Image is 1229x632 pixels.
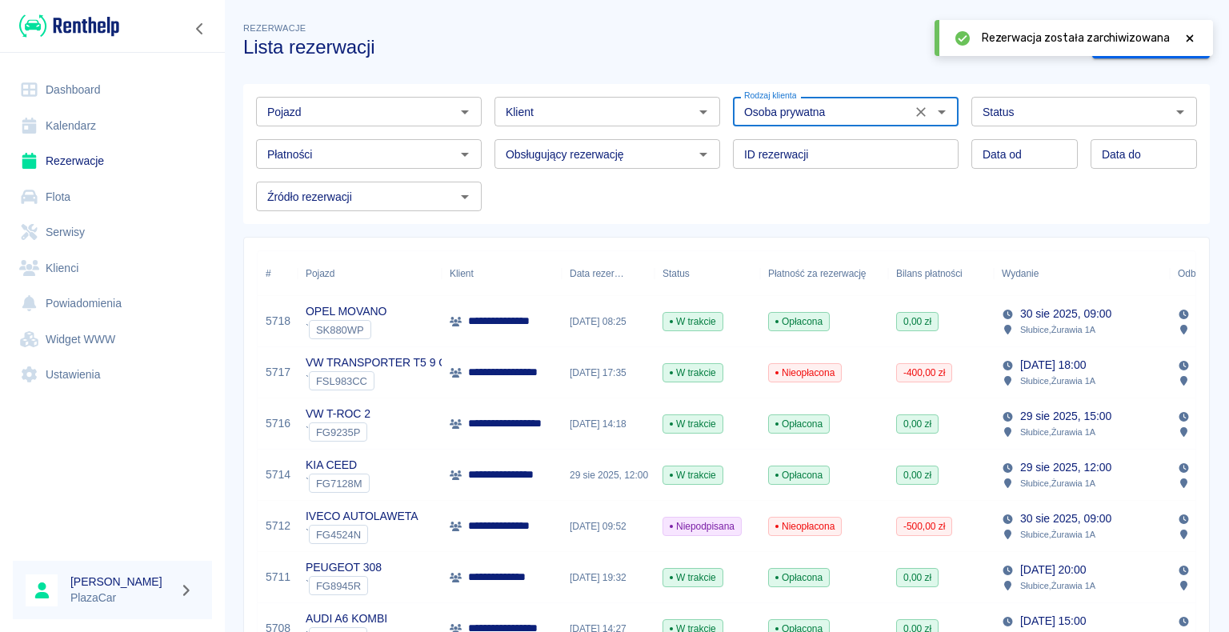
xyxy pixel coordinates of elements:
[897,314,938,329] span: 0,00 zł
[13,214,212,250] a: Serwisy
[663,314,723,329] span: W trakcie
[1020,562,1086,578] p: [DATE] 20:00
[562,398,655,450] div: [DATE] 14:18
[306,576,382,595] div: `
[310,580,367,592] span: FG8945R
[306,371,454,390] div: `
[310,375,374,387] span: FSL983CC
[562,296,655,347] div: [DATE] 08:25
[570,251,624,296] div: Data rezerwacji
[310,324,370,336] span: SK880WP
[769,468,829,482] span: Opłacona
[1020,306,1111,322] p: 30 sie 2025, 09:00
[442,251,562,296] div: Klient
[454,186,476,208] button: Otwórz
[897,366,951,380] span: -400,00 zł
[562,501,655,552] div: [DATE] 09:52
[769,314,829,329] span: Opłacona
[306,320,386,339] div: `
[13,143,212,179] a: Rezerwacje
[562,552,655,603] div: [DATE] 19:32
[1020,578,1095,593] p: Słubice , Żurawia 1A
[663,251,690,296] div: Status
[13,357,212,393] a: Ustawienia
[1020,476,1095,490] p: Słubice , Żurawia 1A
[266,466,290,483] a: 5714
[897,570,938,585] span: 0,00 zł
[258,251,298,296] div: #
[655,251,760,296] div: Status
[663,570,723,585] span: W trakcie
[897,468,938,482] span: 0,00 zł
[454,101,476,123] button: Otwórz
[994,251,1170,296] div: Wydanie
[306,303,386,320] p: OPEL MOVANO
[306,354,454,371] p: VW TRANSPORTER T5 9 OS
[13,108,212,144] a: Kalendarz
[769,417,829,431] span: Opłacona
[1002,251,1039,296] div: Wydanie
[1020,527,1095,542] p: Słubice , Żurawia 1A
[768,251,867,296] div: Płatność za rezerwację
[897,519,951,534] span: -500,00 zł
[13,13,119,39] a: Renthelp logo
[13,250,212,286] a: Klienci
[1020,459,1111,476] p: 29 sie 2025, 12:00
[769,366,841,380] span: Nieopłacona
[70,590,173,606] p: PlazaCar
[266,313,290,330] a: 5718
[306,422,370,442] div: `
[306,610,387,627] p: AUDI A6 KOMBI
[692,143,715,166] button: Otwórz
[1178,251,1207,296] div: Odbiór
[298,251,442,296] div: Pojazd
[562,251,655,296] div: Data rezerwacji
[19,13,119,39] img: Renthelp logo
[306,457,370,474] p: KIA CEED
[306,525,418,544] div: `
[562,347,655,398] div: [DATE] 17:35
[1020,408,1111,425] p: 29 sie 2025, 15:00
[1020,357,1086,374] p: [DATE] 18:00
[1169,101,1191,123] button: Otwórz
[450,251,474,296] div: Klient
[562,450,655,501] div: 29 sie 2025, 12:00
[1039,262,1061,285] button: Sort
[910,101,932,123] button: Wyczyść
[663,366,723,380] span: W trakcie
[266,364,290,381] a: 5717
[13,179,212,215] a: Flota
[692,101,715,123] button: Otwórz
[266,569,290,586] a: 5711
[897,417,938,431] span: 0,00 zł
[243,36,1079,58] h3: Lista rezerwacji
[888,251,994,296] div: Bilans płatności
[1091,139,1197,169] input: DD.MM.YYYY
[70,574,173,590] h6: [PERSON_NAME]
[13,322,212,358] a: Widget WWW
[624,262,647,285] button: Sort
[243,23,306,33] span: Rezerwacje
[663,417,723,431] span: W trakcie
[663,519,741,534] span: Niepodpisana
[13,286,212,322] a: Powiadomienia
[188,18,212,39] button: Zwiń nawigację
[310,426,366,438] span: FG9235P
[310,478,369,490] span: FG7128M
[306,508,418,525] p: IVECO AUTOLAWETA
[1020,510,1111,527] p: 30 sie 2025, 09:00
[266,415,290,432] a: 5716
[266,518,290,534] a: 5712
[1020,374,1095,388] p: Słubice , Żurawia 1A
[982,30,1170,46] span: Rezerwacja została zarchiwizowana
[760,251,888,296] div: Płatność za rezerwację
[896,251,963,296] div: Bilans płatności
[306,251,334,296] div: Pojazd
[931,101,953,123] button: Otwórz
[13,72,212,108] a: Dashboard
[769,519,841,534] span: Nieopłacona
[1020,322,1095,337] p: Słubice , Żurawia 1A
[306,406,370,422] p: VW T-ROC 2
[1020,425,1095,439] p: Słubice , Żurawia 1A
[744,90,796,102] label: Rodzaj klienta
